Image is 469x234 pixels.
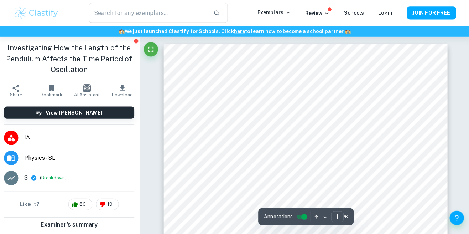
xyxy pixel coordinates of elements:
h1: Investigating How the Length of the Pendulum Affects the Time Period of Oscillation [6,42,135,74]
button: Bookmark [35,80,71,100]
a: Login [377,10,391,16]
input: Search for any exemplars... [90,3,207,23]
h6: Examiner's summary [3,219,138,227]
span: 🏫 [119,28,125,34]
span: Annotations [264,211,292,219]
span: 86 [77,199,91,206]
span: / 6 [343,212,347,218]
p: Exemplars [257,9,290,16]
span: Physics - SL [26,152,135,161]
span: IA [26,132,135,141]
button: AI Assistant [71,80,106,100]
button: View [PERSON_NAME] [6,106,135,118]
button: JOIN FOR FREE [405,6,454,19]
img: AI Assistant [84,83,92,91]
h6: We just launched Clastify for Schools. Click to learn how to become a school partner. [1,27,468,35]
img: Clastify logo [15,6,61,20]
button: Fullscreen [144,42,158,56]
div: 19 [97,197,120,208]
button: Breakdown [43,173,66,180]
span: 19 [104,199,118,206]
h6: View [PERSON_NAME] [47,108,104,116]
h6: Like it? [21,198,41,207]
div: 86 [69,197,93,208]
button: Help and Feedback [448,209,462,223]
span: 🏫 [344,28,350,34]
span: Download [113,92,134,97]
span: Share [11,92,24,97]
span: Bookmark [42,92,64,97]
span: ( ) [41,173,68,180]
p: Review [304,9,329,17]
button: Report issue [134,38,139,43]
p: 3 [26,172,29,181]
a: here [234,28,245,34]
a: Schools [343,10,363,16]
span: AI Assistant [75,92,101,97]
button: Download [105,80,141,100]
